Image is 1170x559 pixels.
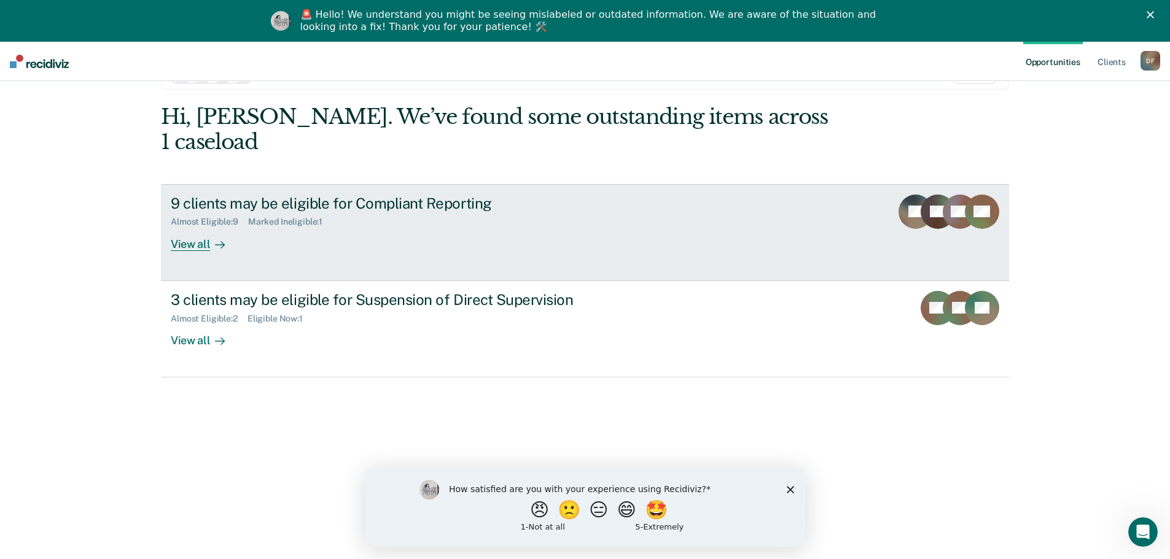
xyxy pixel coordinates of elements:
iframe: Intercom live chat [1128,517,1158,547]
div: Almost Eligible : 2 [171,314,248,324]
div: 9 clients may be eligible for Compliant Reporting [171,195,602,212]
button: DF [1141,51,1160,71]
img: Profile image for Kim [271,11,291,31]
div: Marked Ineligible : 1 [248,217,332,227]
div: Hi, [PERSON_NAME]. We’ve found some outstanding items across 1 caseload [161,104,840,155]
div: Eligible Now : 1 [248,314,313,324]
img: Recidiviz [10,55,69,68]
div: 🚨 Hello! We understand you might be seeing mislabeled or outdated information. We are aware of th... [300,9,880,33]
div: View all [171,227,240,251]
div: Almost Eligible : 9 [171,217,248,227]
a: 9 clients may be eligible for Compliant ReportingAlmost Eligible:9Marked Ineligible:1View all [161,184,1009,281]
a: Opportunities [1023,42,1083,81]
iframe: Survey by Kim from Recidiviz [365,468,805,547]
a: 3 clients may be eligible for Suspension of Direct SupervisionAlmost Eligible:2Eligible Now:1View... [161,281,1009,377]
div: View all [171,323,240,347]
div: 3 clients may be eligible for Suspension of Direct Supervision [171,291,602,309]
div: Close [1147,11,1159,18]
a: Clients [1095,42,1128,81]
div: D F [1141,51,1160,71]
